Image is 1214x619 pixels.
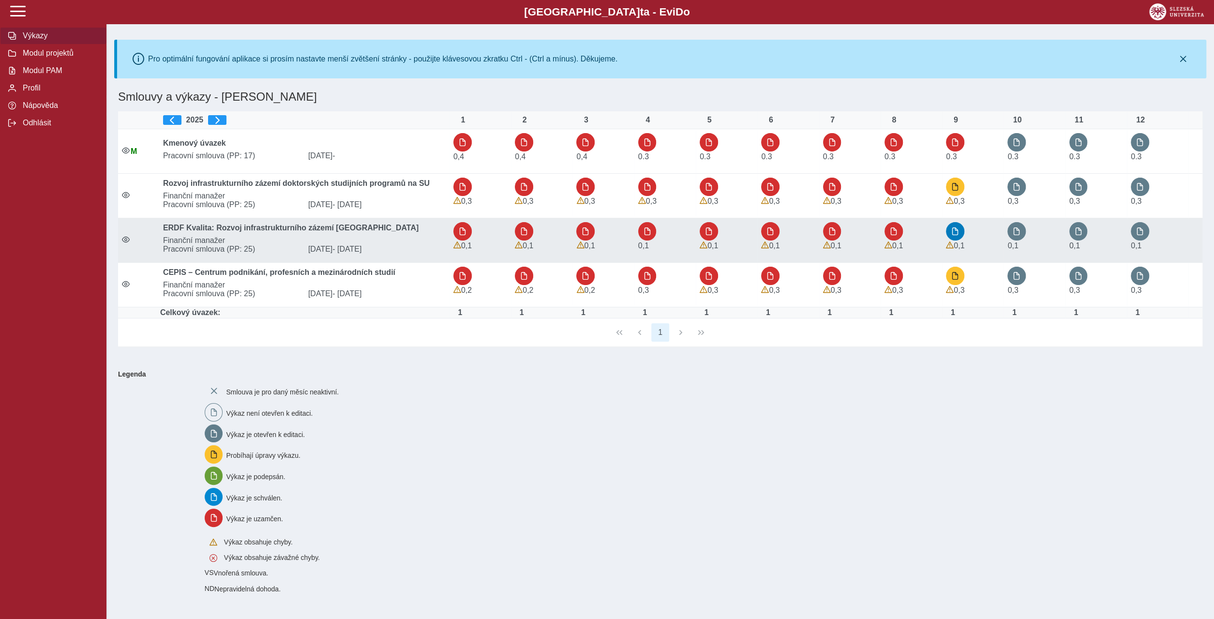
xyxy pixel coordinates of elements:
span: Úvazek : 2,4 h / den. 12 h / týden. [892,286,903,294]
span: Úvazek : 2,4 h / den. 12 h / týden. [769,286,779,294]
div: Úvazek : 8 h / den. 40 h / týden. [1066,308,1086,317]
span: Úvazek : 2,4 h / den. 12 h / týden. [1069,286,1080,294]
span: Odhlásit [20,119,98,127]
span: Úvazek : 0,8 h / den. 4 h / týden. [1007,242,1018,250]
span: Úvazek : 2,4 h / den. 12 h / týden. [523,197,533,205]
div: 12 [1131,116,1150,124]
b: Rozvoj infrastrukturního zázemí doktorských studijních programů na SU [163,179,430,187]
span: Úvazek : 3,2 h / den. 16 h / týden. [576,152,587,161]
div: 9 [946,116,965,124]
span: Finanční manažer [159,192,450,200]
span: Výkaz je schválen. [226,494,282,501]
b: [GEOGRAPHIC_DATA] a - Evi [29,6,1185,18]
span: Probíhají úpravy výkazu. [226,452,300,459]
div: 8 [884,116,904,124]
span: Výkaz obsahuje upozornění. [761,242,769,249]
span: Modul PAM [20,66,98,75]
span: Úvazek : 2,4 h / den. 12 h / týden. [707,286,718,294]
span: Výkaz obsahuje upozornění. [576,242,584,249]
span: Pracovní smlouva (PP: 25) [159,289,304,298]
b: ERDF Kvalita: Rozvoj infrastrukturního zázemí [GEOGRAPHIC_DATA] [163,224,419,232]
span: Výkaz obsahuje upozornění. [823,197,831,205]
span: Výkaz není otevřen k editaci. [226,409,313,417]
div: Úvazek : 8 h / den. 40 h / týden. [758,308,778,317]
span: - [DATE] [332,289,361,298]
span: Úvazek : 2,4 h / den. 12 h / týden. [638,152,649,161]
span: Úvazek : 3,2 h / den. 16 h / týden. [515,152,525,161]
span: t [640,6,643,18]
span: [DATE] [304,289,450,298]
span: Úvazek : 0,8 h / den. 4 h / týden. [461,242,472,250]
span: Smlouva vnořená do kmene [205,569,214,576]
div: Úvazek : 8 h / den. 40 h / týden. [1004,308,1024,317]
div: 3 [576,116,596,124]
h1: Smlouvy a výkazy - [PERSON_NAME] [114,86,1024,107]
span: Úvazek : 0,8 h / den. 4 h / týden. [707,242,718,250]
div: 5 [700,116,719,124]
span: Výkaz obsahuje upozornění. [638,197,646,205]
span: Úvazek : 2,4 h / den. 12 h / týden. [638,286,649,294]
span: Pracovní smlouva (PP: 25) [159,200,304,209]
b: Legenda [114,366,1199,382]
span: Úvazek : 2,4 h / den. 12 h / týden. [884,152,895,161]
span: Výkaz obsahuje upozornění. [946,197,954,205]
div: 4 [638,116,658,124]
span: Výkaz obsahuje upozornění. [884,197,892,205]
span: Výkaz obsahuje upozornění. [700,286,707,294]
span: - [DATE] [332,245,361,253]
span: Smlouva je pro daný měsíc neaktivní. [226,388,339,396]
span: Úvazek : 2,4 h / den. 12 h / týden. [1007,197,1018,205]
span: Úvazek : 2,4 h / den. 12 h / týden. [892,197,903,205]
span: Pracovní smlouva (PP: 25) [159,245,304,254]
i: Smlouva je aktivní [122,280,130,288]
span: Výkaz obsahuje upozornění. [884,242,892,249]
span: Úvazek : 2,4 h / den. 12 h / týden. [707,197,718,205]
button: 1 [651,323,670,342]
span: Úvazek : 0,8 h / den. 4 h / týden. [831,242,841,250]
span: Výkaz obsahuje upozornění. [823,242,831,249]
span: Úvazek : 0,8 h / den. 4 h / týden. [769,242,779,250]
b: Kmenový úvazek [163,139,226,147]
span: Vnořená smlouva. [213,569,268,577]
span: Úvazek : 2,4 h / den. 12 h / týden. [1007,152,1018,161]
span: D [675,6,683,18]
span: Pracovní smlouva (PP: 17) [159,151,304,160]
span: Úvazek : 0,8 h / den. 4 h / týden. [523,242,533,250]
span: Finanční manažer [159,281,450,289]
span: Úvazek : 3,2 h / den. 16 h / týden. [453,152,464,161]
div: Úvazek : 8 h / den. 40 h / týden. [573,308,593,317]
span: Výkaz obsahuje upozornění. [515,242,523,249]
div: 7 [823,116,842,124]
span: Úvazek : 2,4 h / den. 12 h / týden. [700,152,710,161]
span: Výkaz obsahuje upozornění. [946,242,954,249]
span: Výkaz obsahuje upozornění. [576,197,584,205]
span: Výkaz obsahuje závažné chyby. [224,554,320,561]
div: Úvazek : 8 h / den. 40 h / týden. [882,308,901,317]
span: Úvazek : 0,8 h / den. 4 h / týden. [1131,242,1141,250]
span: Výkaz obsahuje upozornění. [761,197,769,205]
span: Úvazek : 2,4 h / den. 12 h / týden. [761,152,772,161]
span: Výkazy [20,31,98,40]
span: Finanční manažer [159,236,450,245]
div: Pro optimální fungování aplikace si prosím nastavte menší zvětšení stránky - použijte klávesovou ... [148,55,617,63]
span: Výkaz obsahuje upozornění. [884,286,892,294]
div: Úvazek : 8 h / den. 40 h / týden. [635,308,655,317]
span: Výkaz obsahuje upozornění. [515,197,523,205]
span: [DATE] [304,245,450,254]
i: Smlouva je aktivní [122,191,130,199]
span: Úvazek : 0,8 h / den. 4 h / týden. [954,242,964,250]
span: Úvazek : 2,4 h / den. 12 h / týden. [954,286,964,294]
span: Úvazek : 2,4 h / den. 12 h / týden. [1069,197,1080,205]
span: Výkaz obsahuje upozornění. [700,197,707,205]
span: Úvazek : 1,6 h / den. 8 h / týden. [584,286,595,294]
span: Modul projektů [20,49,98,58]
div: 6 [761,116,780,124]
span: Nápověda [20,101,98,110]
td: Celkový úvazek: [159,307,450,318]
span: Úvazek : 0,8 h / den. 4 h / týden. [638,242,649,250]
span: Úvazek : 2,4 h / den. 12 h / týden. [946,152,957,161]
span: Úvazek : 2,4 h / den. 12 h / týden. [1007,286,1018,294]
span: Výkaz obsahuje upozornění. [453,286,461,294]
span: Výkaz obsahuje upozornění. [453,242,461,249]
i: Smlouva je aktivní [122,147,130,154]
